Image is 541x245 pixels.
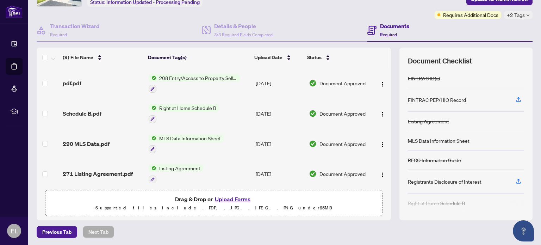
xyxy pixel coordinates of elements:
div: FINTRAC ID(s) [408,74,440,82]
p: Supported files include .PDF, .JPG, .JPEG, .PNG under 25 MB [50,204,378,212]
img: logo [6,5,23,18]
img: Status Icon [149,104,156,112]
img: Status Icon [149,74,156,82]
div: Right at Home Schedule B [408,199,465,207]
span: Document Approved [319,79,366,87]
th: Document Tag(s) [145,48,252,67]
h4: Documents [380,22,409,30]
div: Listing Agreement [408,117,449,125]
span: Requires Additional Docs [443,11,498,19]
div: Registrants Disclosure of Interest [408,178,481,185]
h4: Details & People [214,22,273,30]
span: Document Approved [319,170,366,178]
span: +2 Tags [507,11,525,19]
button: Status IconRight at Home Schedule B [149,104,219,123]
img: Document Status [309,110,317,117]
span: pdf.pdf [63,79,81,87]
span: Schedule B.pdf [63,109,101,118]
img: Logo [380,111,385,117]
button: Previous Tab [37,226,77,238]
span: Listing Agreement [156,164,203,172]
span: Drag & Drop or [175,195,253,204]
span: 271 Listing Agreement.pdf [63,170,133,178]
span: 208 Entry/Access to Property Seller Acknowledgement [156,74,240,82]
td: [DATE] [253,129,306,159]
td: [DATE] [253,159,306,189]
span: Previous Tab [42,226,71,238]
span: Document Approved [319,110,366,117]
h4: Transaction Wizard [50,22,100,30]
button: Logo [377,108,388,119]
button: Next Tab [83,226,114,238]
img: Logo [380,142,385,147]
img: Logo [380,81,385,87]
span: Document Checklist [408,56,472,66]
span: EL [11,226,18,236]
th: Upload Date [251,48,304,67]
span: (9) File Name [63,54,93,61]
button: Status IconMLS Data Information Sheet [149,134,224,153]
span: Required [380,32,397,37]
button: Status IconListing Agreement [149,164,203,183]
img: Status Icon [149,134,156,142]
img: Document Status [309,79,317,87]
span: Document Approved [319,140,366,148]
div: FINTRAC PEP/HIO Record [408,96,466,104]
th: Status [304,48,370,67]
button: Logo [377,78,388,89]
button: Open asap [513,220,534,241]
img: Status Icon [149,164,156,172]
img: Document Status [309,140,317,148]
span: 290 MLS Data.pdf [63,140,110,148]
th: (9) File Name [60,48,145,67]
img: Document Status [309,170,317,178]
span: Upload Date [254,54,282,61]
button: Status Icon208 Entry/Access to Property Seller Acknowledgement [149,74,240,93]
td: [DATE] [253,68,306,99]
span: Required [50,32,67,37]
span: Right at Home Schedule B [156,104,219,112]
span: MLS Data Information Sheet [156,134,224,142]
span: Drag & Drop orUpload FormsSupported files include .PDF, .JPG, .JPEG, .PNG under25MB [45,190,382,216]
div: RECO Information Guide [408,156,461,164]
img: Logo [380,172,385,178]
span: Status [307,54,322,61]
button: Logo [377,138,388,149]
button: Upload Forms [213,195,253,204]
div: MLS Data Information Sheet [408,137,470,145]
button: Logo [377,168,388,179]
span: 3/3 Required Fields Completed [214,32,273,37]
span: down [526,13,530,17]
td: [DATE] [253,98,306,129]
